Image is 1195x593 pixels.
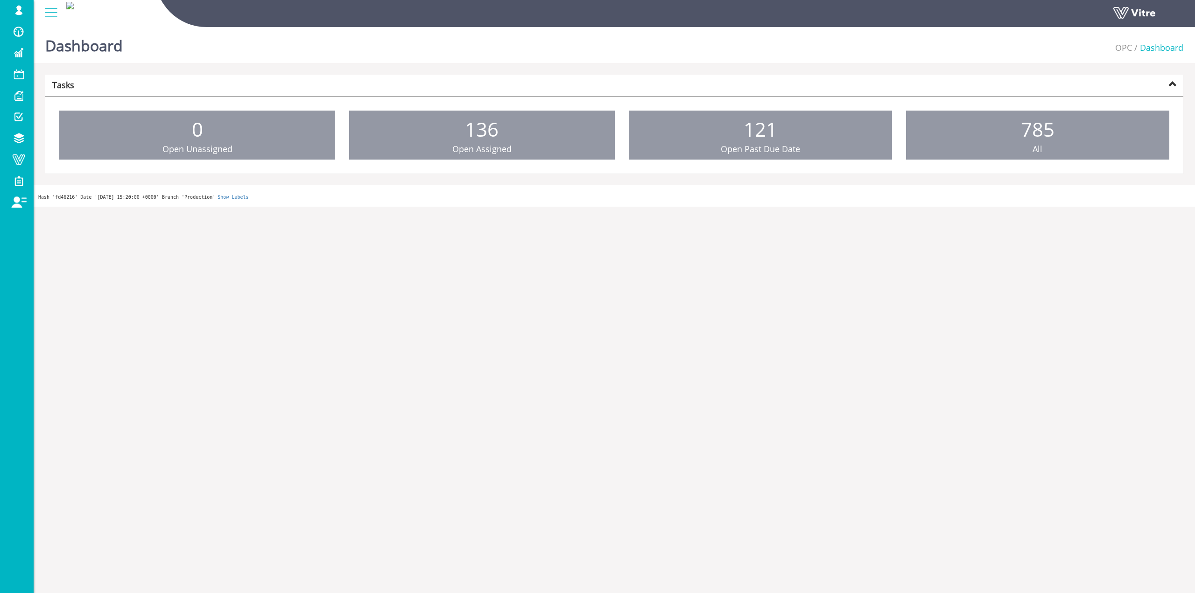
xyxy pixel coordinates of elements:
h1: Dashboard [45,23,123,63]
a: Show Labels [218,195,248,200]
li: Dashboard [1132,42,1183,54]
a: OPC [1115,42,1132,53]
span: Hash 'fd46216' Date '[DATE] 15:20:00 +0000' Branch 'Production' [38,195,215,200]
img: b0633320-9815-403a-a5fe-ab8facf56475.jpg [66,2,74,9]
span: 785 [1021,116,1054,142]
strong: Tasks [52,79,74,91]
span: 136 [465,116,499,142]
span: Open Past Due Date [721,143,800,154]
span: Open Assigned [452,143,512,154]
span: All [1033,143,1042,154]
a: 136 Open Assigned [349,111,614,160]
a: 785 All [906,111,1169,160]
span: 121 [744,116,777,142]
span: 0 [192,116,203,142]
span: Open Unassigned [162,143,232,154]
a: 121 Open Past Due Date [629,111,892,160]
a: 0 Open Unassigned [59,111,335,160]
